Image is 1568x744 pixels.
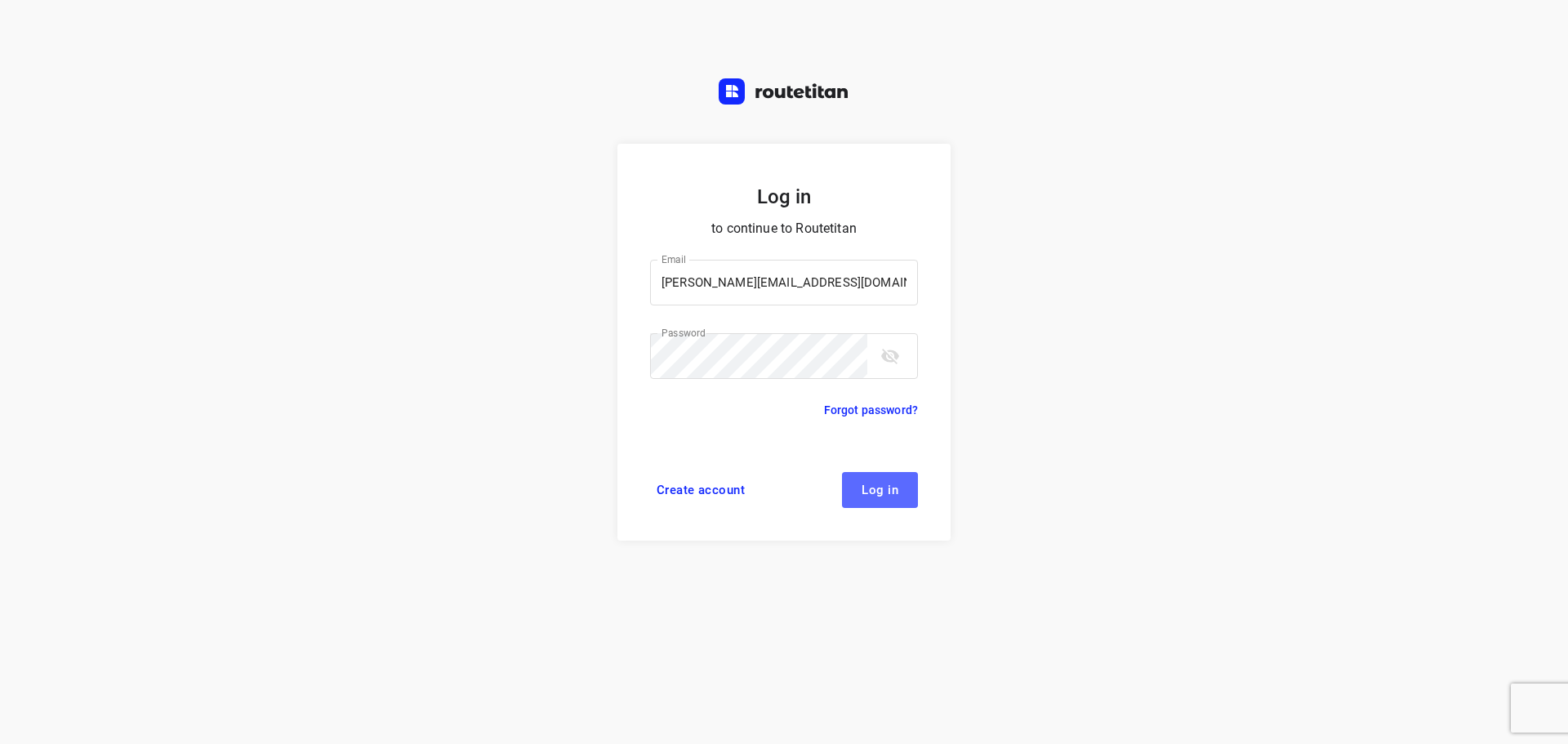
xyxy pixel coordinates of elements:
[719,78,849,109] a: Routetitan
[650,183,918,211] h5: Log in
[650,217,918,240] p: to continue to Routetitan
[657,483,745,497] span: Create account
[862,483,898,497] span: Log in
[824,400,918,420] a: Forgot password?
[842,472,918,508] button: Log in
[719,78,849,105] img: Routetitan
[874,340,906,372] button: toggle password visibility
[650,472,751,508] a: Create account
